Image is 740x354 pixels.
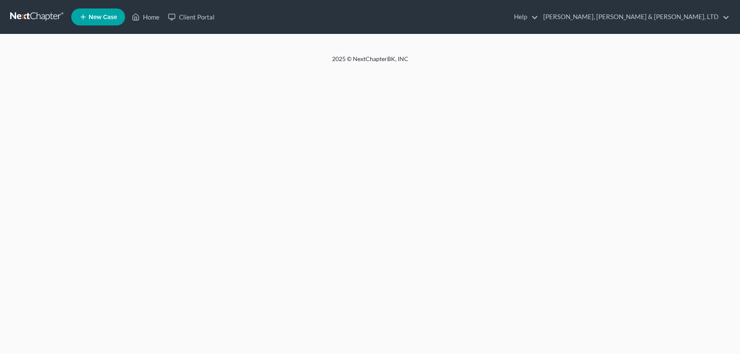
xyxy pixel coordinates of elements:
a: Client Portal [164,9,219,25]
div: 2025 © NextChapterBK, INC [128,55,612,70]
a: [PERSON_NAME], [PERSON_NAME] & [PERSON_NAME], LTD [539,9,729,25]
a: Home [128,9,164,25]
new-legal-case-button: New Case [71,8,125,25]
a: Help [510,9,538,25]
